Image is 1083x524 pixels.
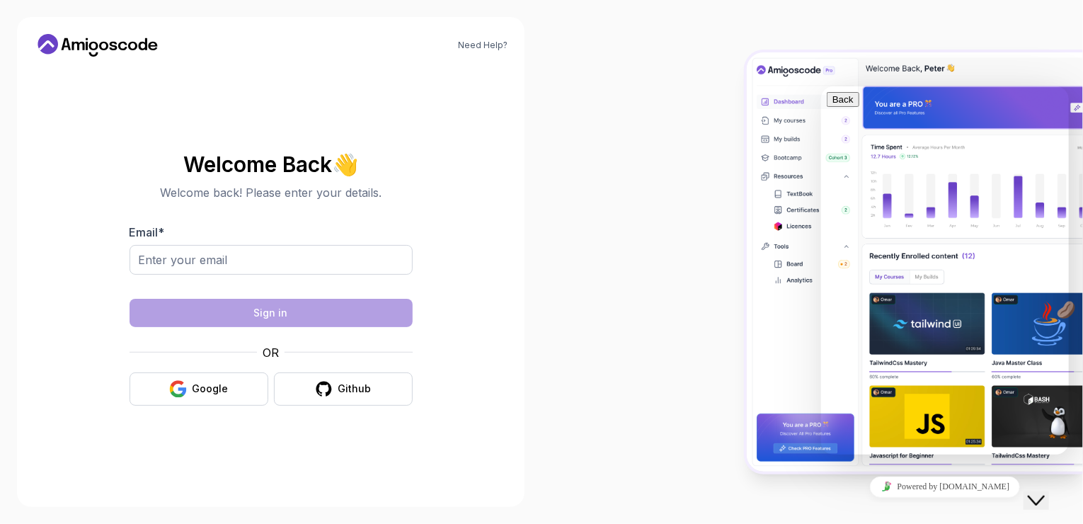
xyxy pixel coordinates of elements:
iframe: chat widget [821,86,1069,455]
div: Sign in [254,306,288,320]
button: Google [130,372,268,406]
span: 👋 [331,152,359,176]
button: Github [274,372,413,406]
a: Home link [34,34,161,57]
p: Welcome back! Please enter your details. [130,184,413,201]
iframe: chat widget [821,471,1069,503]
p: OR [263,344,279,361]
button: Sign in [130,299,413,327]
div: Google [193,382,229,396]
div: Github [338,382,372,396]
img: Amigoscode Dashboard [747,52,1083,472]
a: Need Help? [458,40,508,51]
iframe: chat widget [1024,467,1069,510]
h2: Welcome Back [130,153,413,176]
input: Enter your email [130,245,413,275]
label: Email * [130,225,165,239]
